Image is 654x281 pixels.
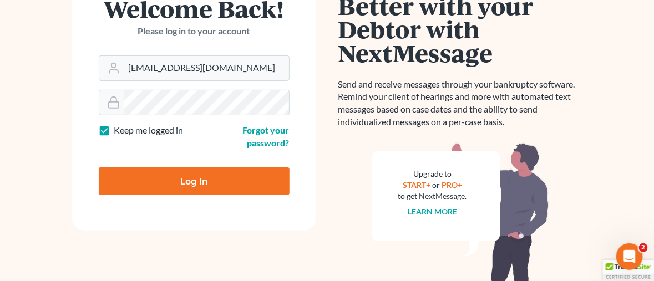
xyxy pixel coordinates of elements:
iframe: Intercom live chat [616,243,643,270]
div: TrustedSite Certified [603,260,654,281]
input: Email Address [124,56,289,80]
a: Forgot your password? [243,125,290,148]
p: Send and receive messages through your bankruptcy software. Remind your client of hearings and mo... [338,78,582,129]
span: or [432,180,440,190]
span: 2 [639,243,648,252]
a: PRO+ [442,180,462,190]
div: to get NextMessage. [398,191,467,202]
label: Keep me logged in [114,124,184,137]
p: Please log in to your account [99,25,290,38]
a: START+ [403,180,430,190]
div: Upgrade to [398,168,467,180]
input: Log In [99,167,290,195]
a: Learn more [408,207,457,216]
